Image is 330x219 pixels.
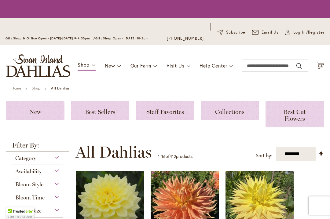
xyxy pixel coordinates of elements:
[167,62,184,69] span: Visit Us
[95,36,148,40] span: Gift Shop Open - [DATE] 10-3pm
[226,29,245,35] span: Subscribe
[266,101,324,127] a: Best Cut Flowers
[15,155,36,162] span: Category
[158,153,160,159] span: 1
[15,194,45,201] span: Bloom Time
[201,101,259,120] a: Collections
[262,29,279,35] span: Email Us
[5,36,95,40] span: Gift Shop & Office Open - [DATE]-[DATE] 9-4:30pm /
[218,29,245,35] a: Subscribe
[6,101,64,120] a: New
[15,168,42,175] span: Availability
[32,86,40,90] a: Shop
[29,108,41,115] span: New
[51,86,70,90] strong: All Dahlias
[158,151,193,161] p: - of products
[167,35,204,42] a: [PHONE_NUMBER]
[5,197,22,214] iframe: Launch Accessibility Center
[200,62,227,69] span: Help Center
[12,86,21,90] a: Home
[15,181,43,188] span: Bloom Style
[71,101,129,120] a: Best Sellers
[6,142,69,152] strong: Filter By:
[105,62,115,69] span: New
[215,108,244,115] span: Collections
[136,101,194,120] a: Staff Favorites
[170,153,176,159] span: 412
[252,29,279,35] a: Email Us
[293,29,324,35] span: Log In/Register
[285,29,324,35] a: Log In/Register
[284,108,306,122] span: Best Cut Flowers
[6,54,70,77] a: store logo
[161,153,166,159] span: 16
[130,62,151,69] span: Our Farm
[256,150,272,161] label: Sort by:
[146,108,184,115] span: Staff Favorites
[75,143,152,161] span: All Dahlias
[296,61,302,71] button: Search
[78,61,90,68] span: Shop
[85,108,115,115] span: Best Sellers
